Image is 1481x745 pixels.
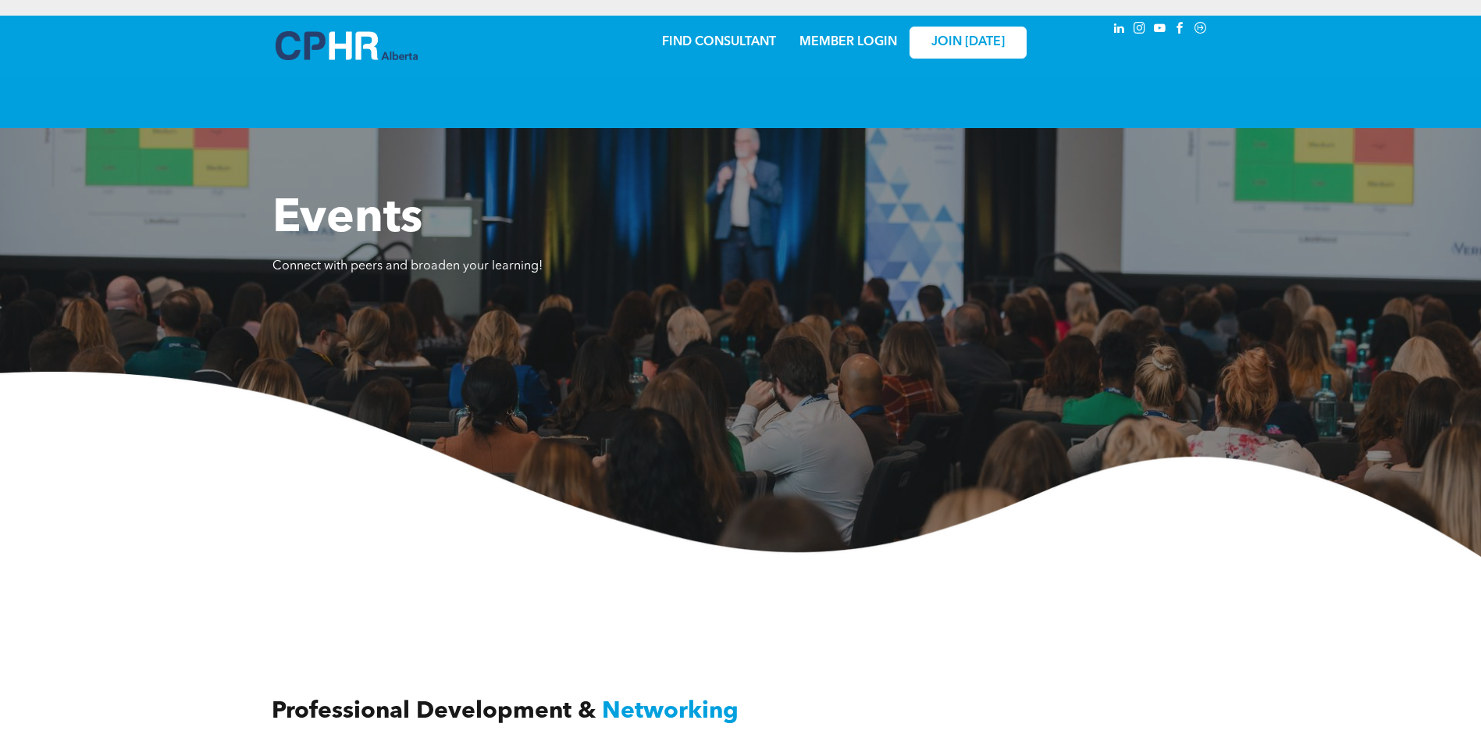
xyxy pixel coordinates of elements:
[1152,20,1169,41] a: youtube
[272,700,596,723] span: Professional Development &
[931,35,1005,50] span: JOIN [DATE]
[662,36,776,48] a: FIND CONSULTANT
[1131,20,1148,41] a: instagram
[799,36,897,48] a: MEMBER LOGIN
[272,196,422,243] span: Events
[1172,20,1189,41] a: facebook
[910,27,1027,59] a: JOIN [DATE]
[276,31,418,60] img: A blue and white logo for cp alberta
[602,700,739,723] span: Networking
[1111,20,1128,41] a: linkedin
[1192,20,1209,41] a: Social network
[272,260,543,273] span: Connect with peers and broaden your learning!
